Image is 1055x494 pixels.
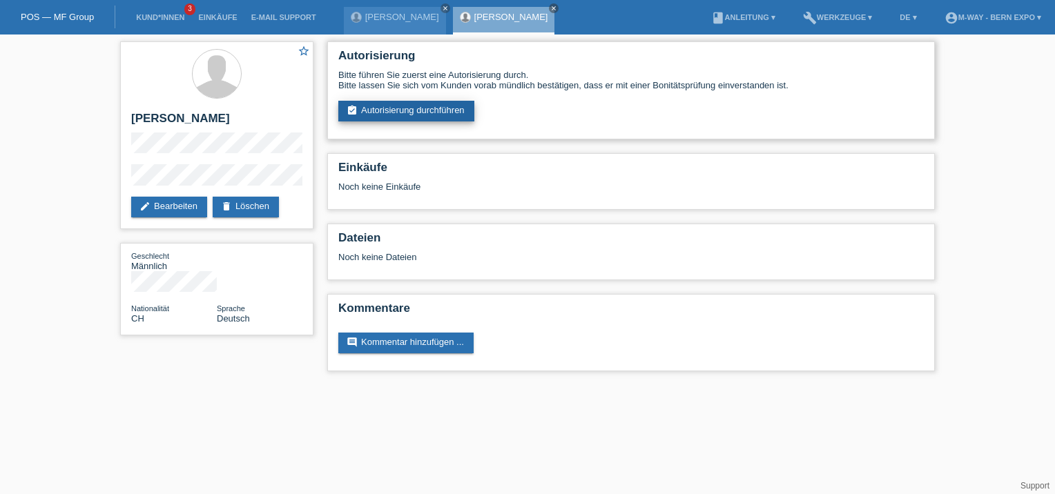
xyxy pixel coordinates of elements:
span: 3 [184,3,195,15]
i: assignment_turned_in [347,105,358,116]
div: Noch keine Einkäufe [338,181,924,202]
a: bookAnleitung ▾ [704,13,782,21]
a: DE ▾ [893,13,923,21]
i: delete [221,201,232,212]
a: commentKommentar hinzufügen ... [338,333,474,353]
a: editBearbeiten [131,197,207,217]
a: POS — MF Group [21,12,94,22]
a: star_border [298,45,310,59]
h2: Dateien [338,231,924,252]
i: build [803,11,817,25]
div: Noch keine Dateien [338,252,760,262]
span: Schweiz [131,313,144,324]
span: Nationalität [131,304,169,313]
i: close [442,5,449,12]
i: star_border [298,45,310,57]
a: Support [1020,481,1049,491]
h2: Autorisierung [338,49,924,70]
span: Geschlecht [131,252,169,260]
i: close [550,5,557,12]
a: Kund*innen [129,13,191,21]
a: account_circlem-way - Bern Expo ▾ [938,13,1048,21]
div: Bitte führen Sie zuerst eine Autorisierung durch. Bitte lassen Sie sich vom Kunden vorab mündlich... [338,70,924,90]
a: assignment_turned_inAutorisierung durchführen [338,101,474,121]
i: book [711,11,725,25]
a: deleteLöschen [213,197,279,217]
i: comment [347,337,358,348]
span: Sprache [217,304,245,313]
a: E-Mail Support [244,13,323,21]
i: edit [139,201,151,212]
span: Deutsch [217,313,250,324]
i: account_circle [945,11,958,25]
a: [PERSON_NAME] [365,12,439,22]
a: [PERSON_NAME] [474,12,548,22]
a: buildWerkzeuge ▾ [796,13,880,21]
h2: [PERSON_NAME] [131,112,302,132]
a: close [441,3,450,13]
a: close [549,3,559,13]
h2: Kommentare [338,302,924,322]
a: Einkäufe [191,13,244,21]
h2: Einkäufe [338,161,924,181]
div: Männlich [131,250,217,271]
